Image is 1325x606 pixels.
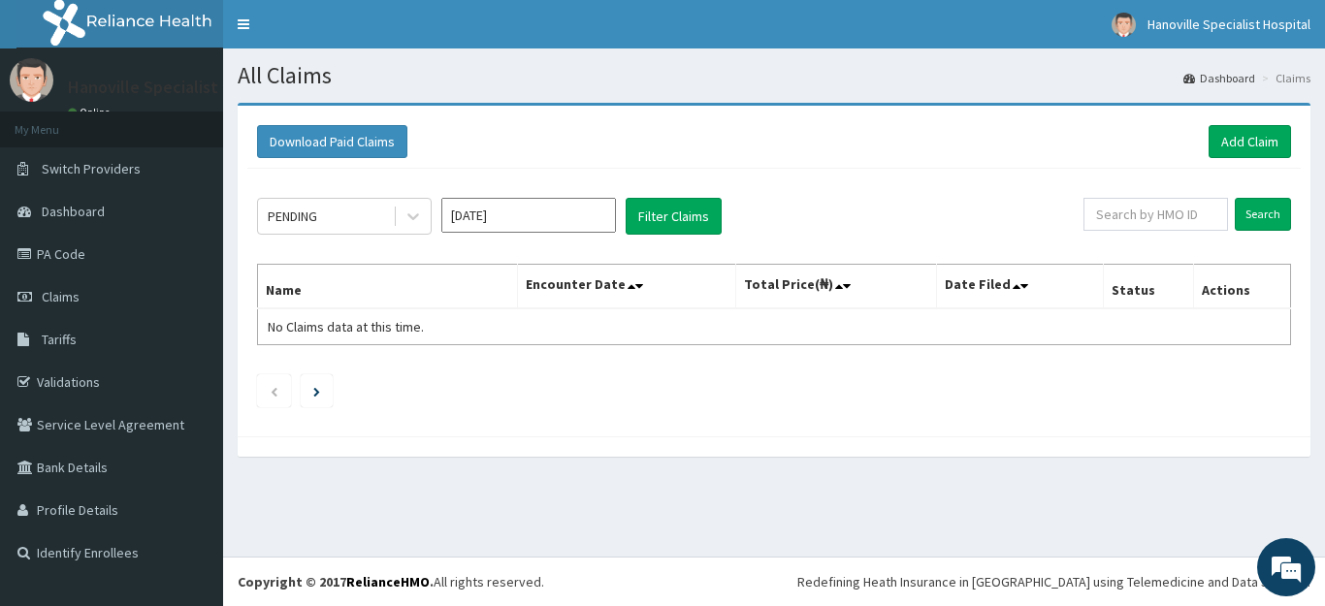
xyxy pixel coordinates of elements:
[268,207,317,226] div: PENDING
[258,265,518,309] th: Name
[238,63,1310,88] h1: All Claims
[937,265,1104,309] th: Date Filed
[10,58,53,102] img: User Image
[1183,70,1255,86] a: Dashboard
[68,106,114,119] a: Online
[42,203,105,220] span: Dashboard
[1147,16,1310,33] span: Hanoville Specialist Hospital
[223,557,1325,606] footer: All rights reserved.
[518,265,735,309] th: Encounter Date
[42,160,141,177] span: Switch Providers
[1257,70,1310,86] li: Claims
[42,288,80,305] span: Claims
[270,382,278,399] a: Previous page
[257,125,407,158] button: Download Paid Claims
[1209,125,1291,158] a: Add Claim
[1112,13,1136,37] img: User Image
[1104,265,1194,309] th: Status
[1193,265,1290,309] th: Actions
[797,572,1310,591] div: Redefining Heath Insurance in [GEOGRAPHIC_DATA] using Telemedicine and Data Science!
[238,573,434,590] strong: Copyright © 2017 .
[268,318,424,335] span: No Claims data at this time.
[1083,198,1228,231] input: Search by HMO ID
[1235,198,1291,231] input: Search
[313,382,320,399] a: Next page
[441,198,616,233] input: Select Month and Year
[68,79,286,96] p: Hanoville Specialist Hospital
[626,198,722,235] button: Filter Claims
[735,265,937,309] th: Total Price(₦)
[42,331,77,348] span: Tariffs
[346,573,430,590] a: RelianceHMO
